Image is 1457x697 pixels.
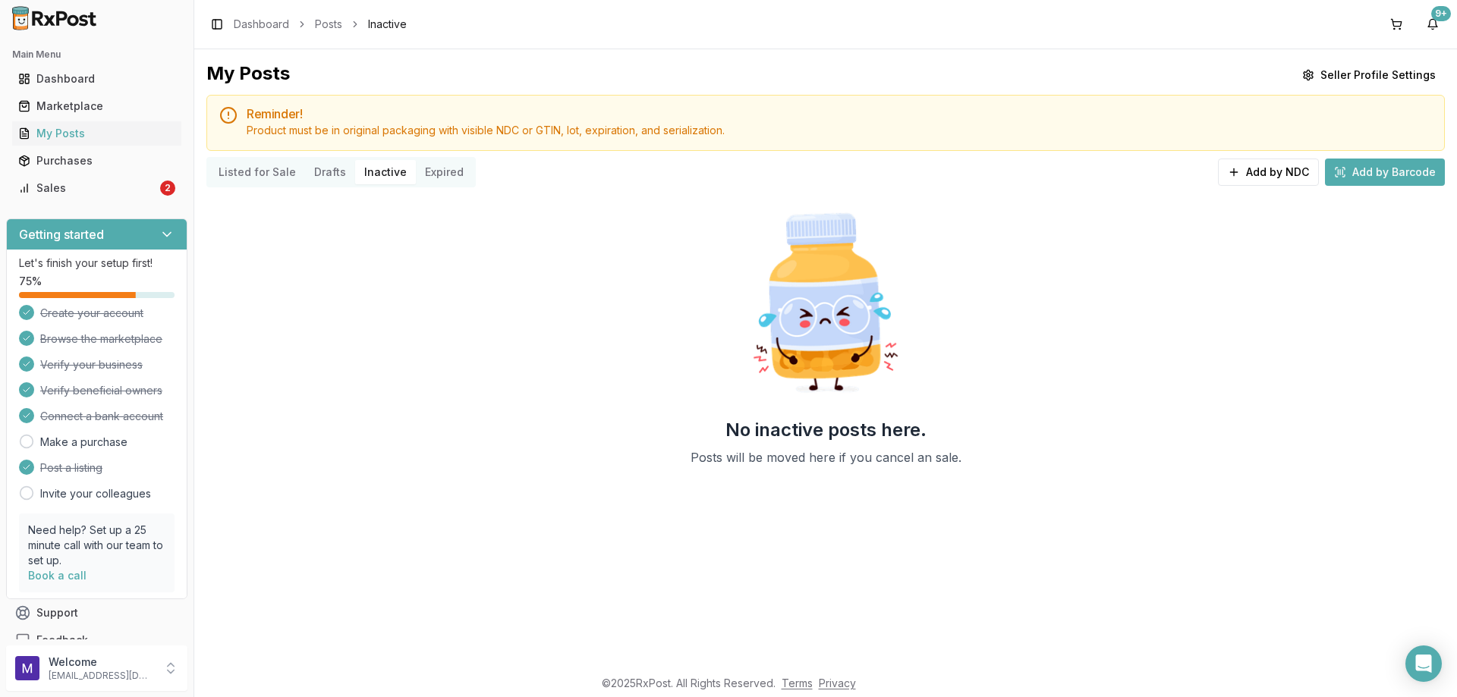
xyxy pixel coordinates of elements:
[12,65,181,93] a: Dashboard
[6,121,187,146] button: My Posts
[19,274,42,289] span: 75 %
[234,17,289,32] a: Dashboard
[18,99,175,114] div: Marketplace
[782,677,813,689] a: Terms
[40,306,143,321] span: Create your account
[19,256,175,271] p: Let's finish your setup first!
[368,17,407,32] span: Inactive
[728,206,923,400] img: Sad Pill Bottle
[12,147,181,174] a: Purchases
[40,435,127,450] a: Make a purchase
[247,123,1432,138] div: Product must be in original packaging with visible NDC or GTIN, lot, expiration, and serialization.
[18,71,175,86] div: Dashboard
[1325,159,1445,186] button: Add by Barcode
[6,67,187,91] button: Dashboard
[355,160,416,184] button: Inactive
[691,448,961,466] p: Posts will be moved here if you cancel an sale.
[6,599,187,626] button: Support
[18,126,175,141] div: My Posts
[6,6,103,30] img: RxPost Logo
[49,655,154,670] p: Welcome
[49,670,154,682] p: [EMAIL_ADDRESS][DOMAIN_NAME]
[40,357,143,372] span: Verify your business
[6,176,187,200] button: Sales2
[6,94,187,118] button: Marketplace
[416,160,473,184] button: Expired
[209,160,305,184] button: Listed for Sale
[1293,61,1445,89] button: Seller Profile Settings
[28,569,87,582] a: Book a call
[12,174,181,202] a: Sales2
[1431,6,1451,21] div: 9+
[40,331,162,347] span: Browse the marketplace
[305,160,355,184] button: Drafts
[18,153,175,168] div: Purchases
[725,418,927,442] h2: No inactive posts here.
[234,17,407,32] nav: breadcrumb
[40,486,151,501] a: Invite your colleagues
[36,633,88,648] span: Feedback
[40,409,163,424] span: Connect a bank account
[206,61,290,89] div: My Posts
[12,93,181,120] a: Marketplace
[40,383,162,398] span: Verify beneficial owners
[12,49,181,61] h2: Main Menu
[1218,159,1319,186] button: Add by NDC
[19,225,104,243] h3: Getting started
[40,460,102,476] span: Post a listing
[247,108,1432,120] h5: Reminder!
[6,149,187,173] button: Purchases
[819,677,856,689] a: Privacy
[12,120,181,147] a: My Posts
[18,181,157,196] div: Sales
[160,181,175,196] div: 2
[315,17,342,32] a: Posts
[6,626,187,654] button: Feedback
[15,656,39,680] img: User avatar
[1405,645,1442,682] div: Open Intercom Messenger
[1421,12,1445,36] button: 9+
[28,523,165,568] p: Need help? Set up a 25 minute call with our team to set up.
